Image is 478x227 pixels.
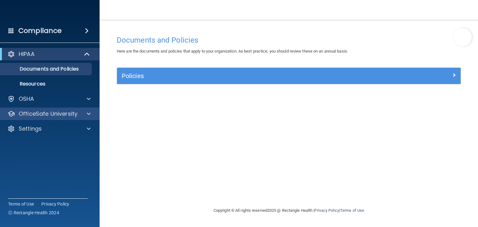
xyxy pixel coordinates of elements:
a: Terms of Use [340,208,364,213]
a: Privacy Policy [314,208,339,213]
p: Settings [19,125,42,132]
a: Terms of Use [8,201,34,207]
h4: Documents and Policies [117,36,461,44]
p: Documents and Policies [4,66,89,72]
h4: Compliance [18,26,62,35]
p: OfficeSafe University [19,110,77,118]
p: Resources [4,81,89,87]
a: Privacy Policy [41,201,69,207]
div: Copyright © All rights reserved 2025 @ Rectangle Health | | [175,201,402,220]
p: OSHA [19,95,34,103]
h5: Policies [122,72,370,79]
a: Policies [122,71,456,81]
a: HIPAA [7,50,90,58]
button: Open Resource Center [453,28,472,46]
span: Here are the documents and policies that apply to your organization. As best practice, you should... [117,49,348,53]
iframe: Drift Widget Chat Controller [371,186,471,211]
a: Settings [7,125,91,132]
span: Ⓒ Rectangle Health 2024 [8,210,59,216]
a: OSHA [7,95,91,103]
img: PMB logo [7,7,92,19]
a: OfficeSafe University [7,110,91,118]
p: HIPAA [19,50,35,58]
